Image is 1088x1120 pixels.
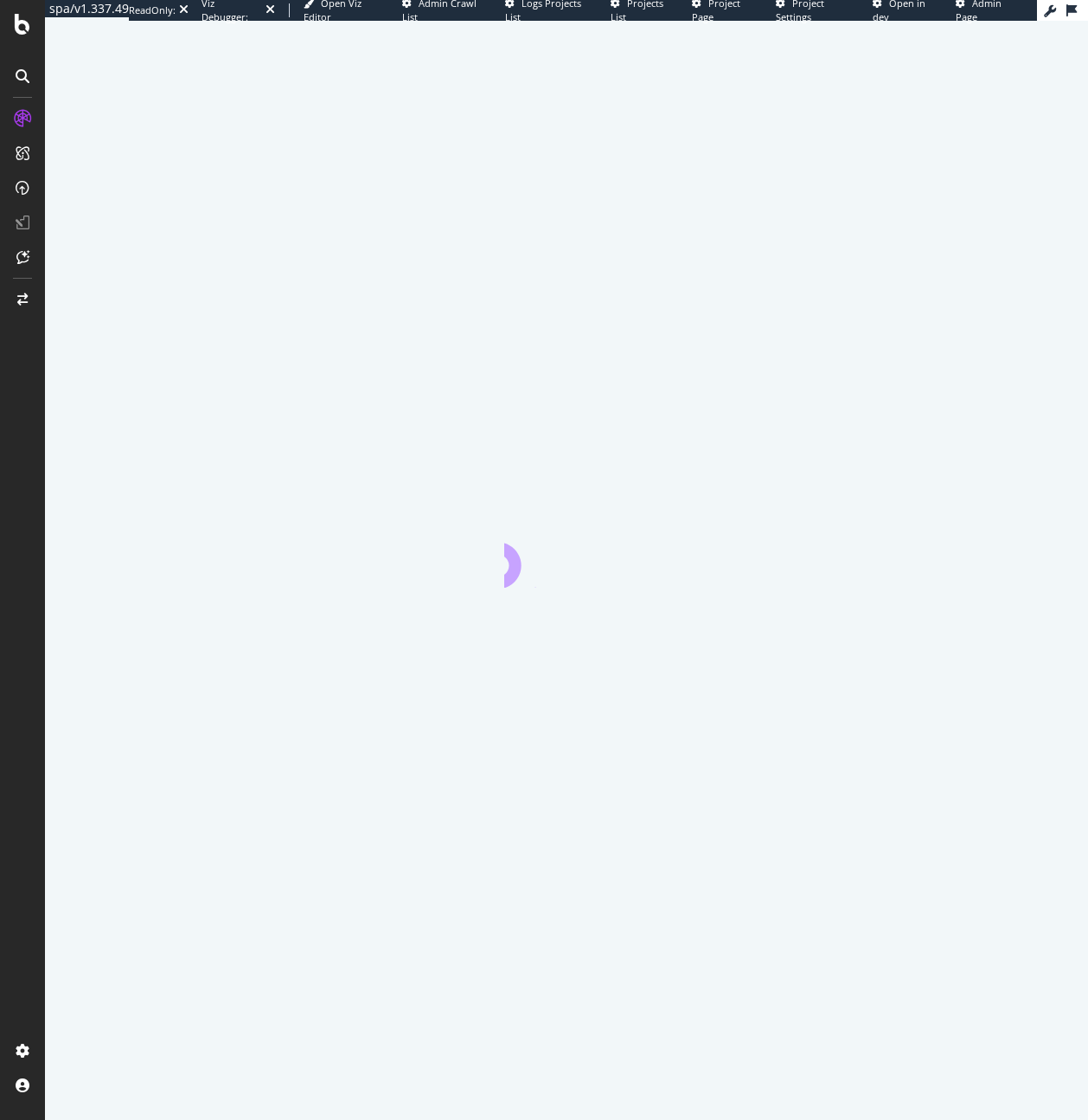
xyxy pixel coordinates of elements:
div: ReadOnly: [129,3,176,17]
div: animation [504,525,629,588]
